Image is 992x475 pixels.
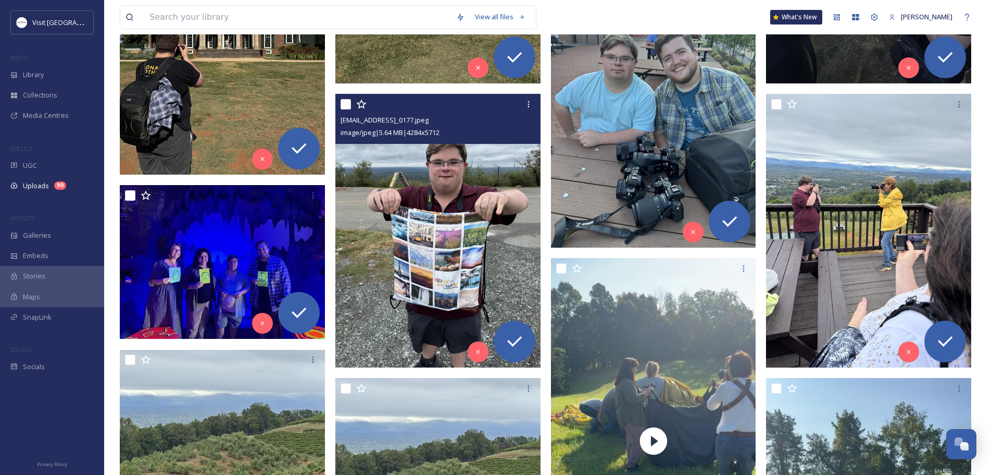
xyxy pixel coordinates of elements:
span: Uploads [23,181,49,191]
span: Galleries [23,230,51,240]
span: Stories [23,271,45,281]
span: [EMAIL_ADDRESS]_0177.jpeg [341,115,429,125]
div: 90 [54,181,66,190]
img: ext_1758661409.765618_awhitlow@albemarle.org-IMG_0172.jpeg [766,94,971,368]
span: Embeds [23,251,48,261]
span: Maps [23,292,40,302]
span: Media Centres [23,111,69,120]
button: Open Chat [946,429,976,459]
span: Collections [23,90,57,100]
span: Visit [GEOGRAPHIC_DATA] [32,17,113,27]
img: ext_1758661409.765787_awhitlow@albemarle.org-IMG_0177.jpeg [335,94,541,368]
img: ext_1758661412.764812_awhitlow@albemarle.org-IMG_0204.jpeg [120,185,325,339]
span: UGC [23,161,37,170]
span: COLLECT [10,144,33,152]
a: What's New [770,10,822,25]
img: Circle%20Logo.png [17,17,27,28]
input: Search your library [144,6,451,29]
span: [PERSON_NAME] [901,12,952,21]
span: SnapLink [23,312,52,322]
span: image/jpeg | 5.64 MB | 4284 x 5712 [341,128,440,137]
a: View all files [470,7,531,27]
span: Library [23,70,44,80]
span: Socials [23,362,45,372]
a: [PERSON_NAME] [884,7,958,27]
span: MEDIA [10,54,29,62]
span: SOCIALS [10,346,31,354]
a: Privacy Policy [37,457,67,470]
span: WIDGETS [10,214,34,222]
span: Privacy Policy [37,461,67,468]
